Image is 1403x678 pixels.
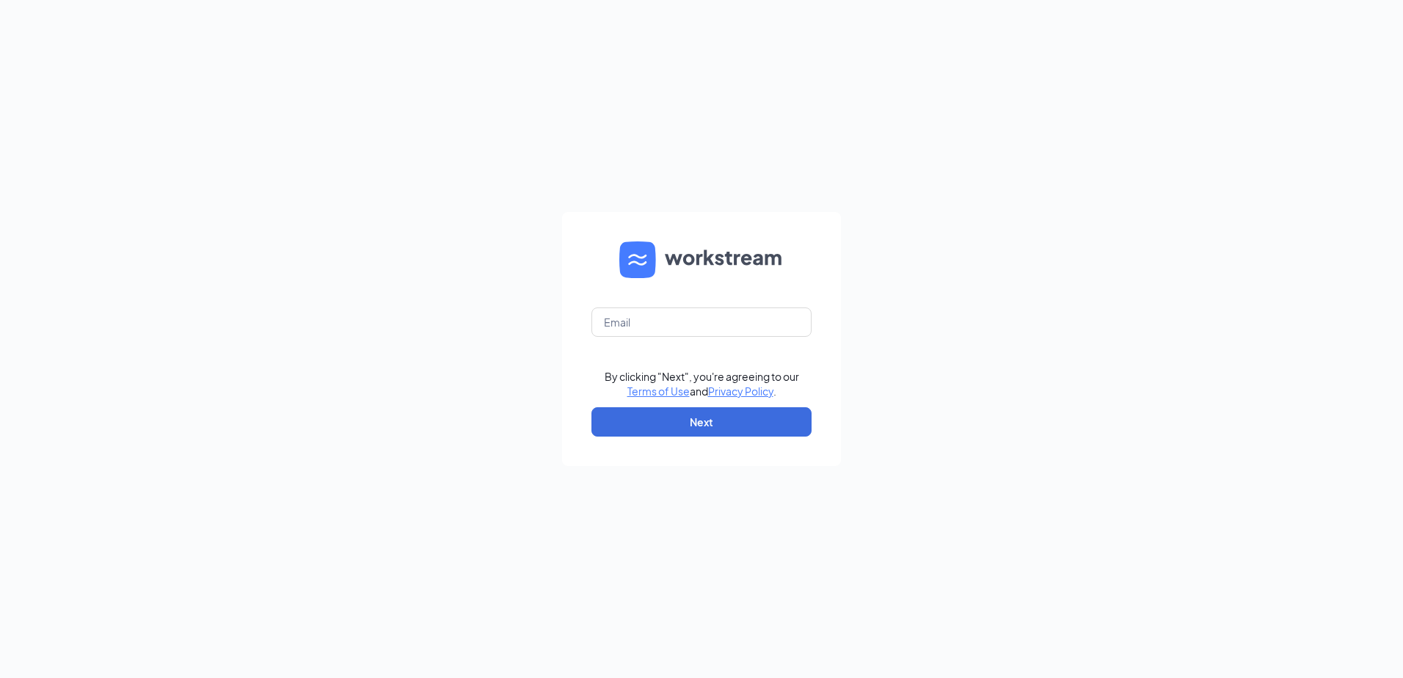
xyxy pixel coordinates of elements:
button: Next [591,407,812,437]
img: WS logo and Workstream text [619,241,784,278]
a: Terms of Use [627,384,690,398]
div: By clicking "Next", you're agreeing to our and . [605,369,799,398]
a: Privacy Policy [708,384,773,398]
input: Email [591,307,812,337]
